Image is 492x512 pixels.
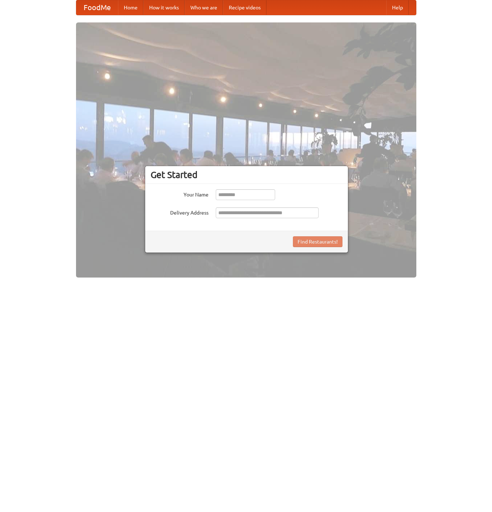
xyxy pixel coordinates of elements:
[185,0,223,15] a: Who we are
[151,189,209,198] label: Your Name
[151,207,209,216] label: Delivery Address
[151,169,342,180] h3: Get Started
[223,0,266,15] a: Recipe videos
[143,0,185,15] a: How it works
[118,0,143,15] a: Home
[76,0,118,15] a: FoodMe
[386,0,409,15] a: Help
[293,236,342,247] button: Find Restaurants!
